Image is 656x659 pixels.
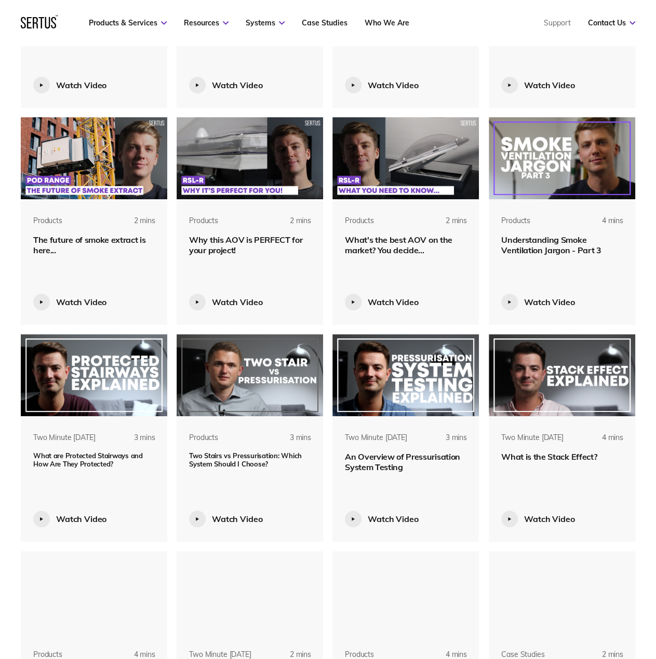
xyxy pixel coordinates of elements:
div: Products [189,216,218,226]
div: Watch Video [56,514,106,524]
span: Understanding Smoke Ventilation Jargon - Part 3 [501,235,601,255]
div: Products [33,216,62,226]
a: Support [544,18,571,28]
div: 3 mins [270,433,311,451]
div: 3 mins [426,433,466,451]
div: 2 mins [114,216,155,235]
div: Watch Video [212,80,262,90]
span: An Overview of Pressurisation System Testing [345,451,460,472]
div: Watch Video [524,80,574,90]
div: Watch Video [212,297,262,307]
div: Watch Video [56,297,106,307]
a: Case Studies [302,18,347,28]
div: Watch Video [368,80,418,90]
div: Two Minute [DATE] [501,433,564,443]
div: Products [189,433,218,443]
div: 2 mins [426,216,466,235]
div: 4 mins [582,433,623,451]
div: 2 mins [270,216,311,235]
a: Resources [184,18,229,28]
div: Watch Video [56,80,106,90]
div: 4 mins [582,216,623,235]
div: Watch Video [212,514,262,524]
div: Watch Video [368,514,418,524]
span: What is the Stack Effect? [501,451,597,462]
div: Products [345,216,374,226]
a: Who We Are [365,18,409,28]
span: What's the best AOV on the market? You decide... [345,235,452,255]
div: Products [501,216,530,226]
span: Two Stairs vs Pressurisation: Which System Should I Choose? [189,451,302,468]
div: Two Minute [DATE] [345,433,407,443]
div: 3 mins [114,433,155,451]
a: Systems [246,18,285,28]
div: Watch Video [524,514,574,524]
div: Watch Video [368,297,418,307]
a: Contact Us [588,18,635,28]
span: What are Protected Stairways and How Are They Protected? [33,451,143,468]
span: Why this AOV is PERFECT for your project! [189,235,302,255]
div: Two Minute [DATE] [33,433,96,443]
a: Products & Services [89,18,167,28]
span: The future of smoke extract is here... [33,235,145,255]
div: Watch Video [524,297,574,307]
